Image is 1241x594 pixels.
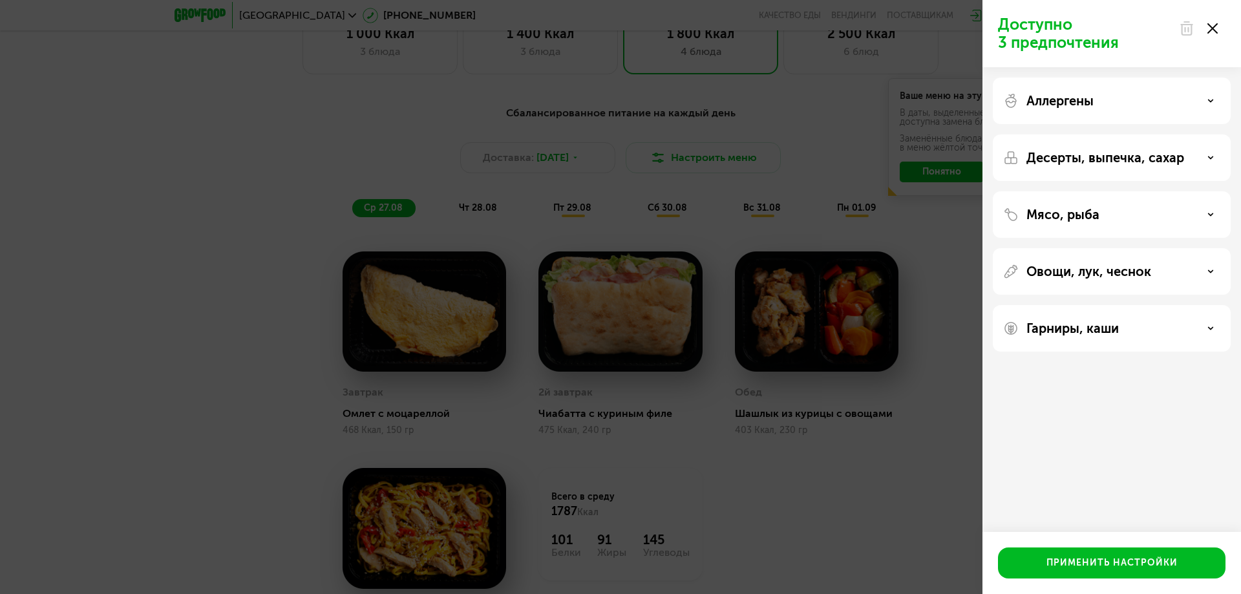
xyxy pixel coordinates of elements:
[1026,150,1184,165] p: Десерты, выпечка, сахар
[1026,321,1119,336] p: Гарниры, каши
[998,16,1171,52] p: Доступно 3 предпочтения
[1026,264,1151,279] p: Овощи, лук, чеснок
[1026,93,1094,109] p: Аллергены
[998,547,1225,578] button: Применить настройки
[1026,207,1099,222] p: Мясо, рыба
[1046,557,1178,569] div: Применить настройки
